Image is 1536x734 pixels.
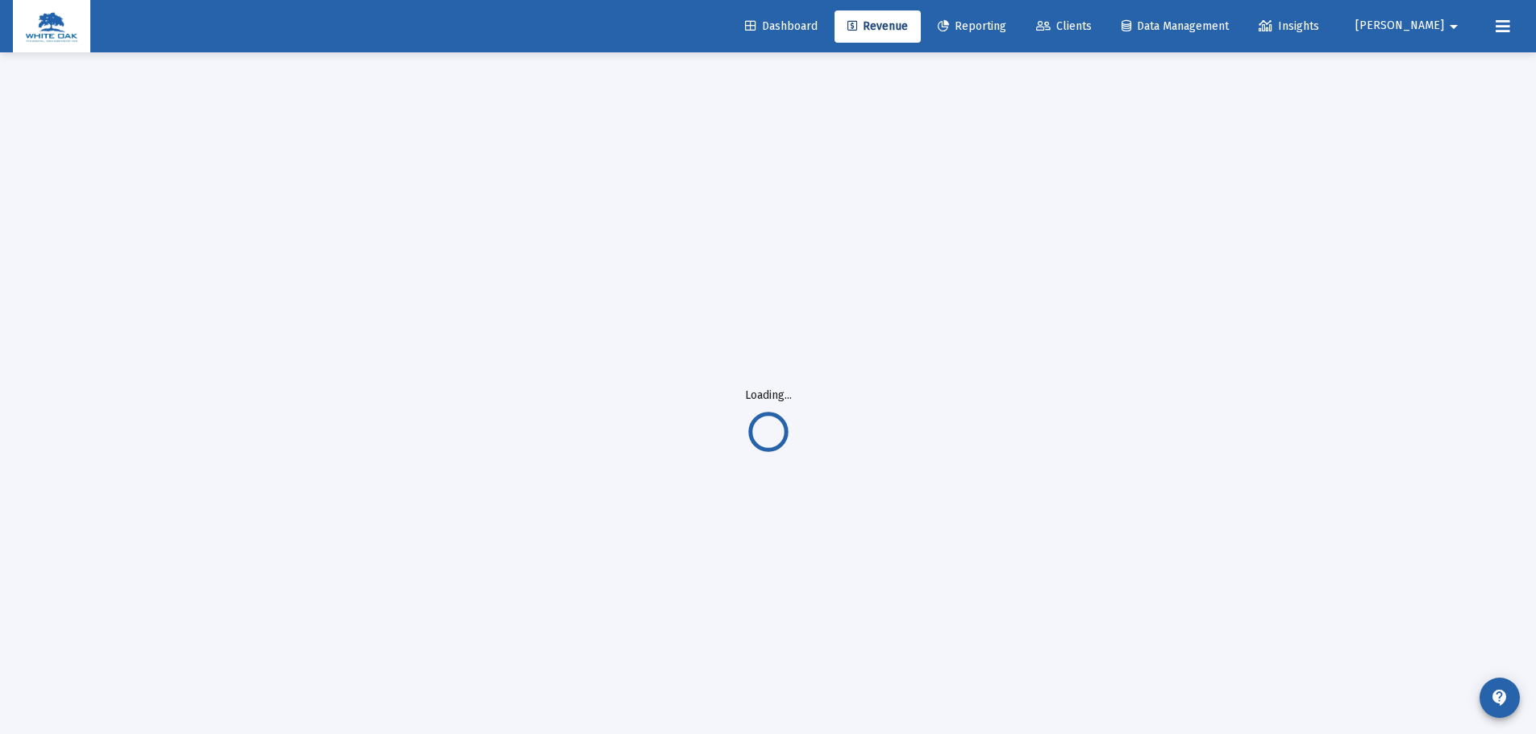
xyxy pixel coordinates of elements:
[1259,19,1319,33] span: Insights
[1109,10,1242,43] a: Data Management
[1336,10,1483,42] button: [PERSON_NAME]
[1036,19,1092,33] span: Clients
[732,10,830,43] a: Dashboard
[1246,10,1332,43] a: Insights
[938,19,1006,33] span: Reporting
[745,19,818,33] span: Dashboard
[1122,19,1229,33] span: Data Management
[1355,19,1444,33] span: [PERSON_NAME]
[1444,10,1463,43] mat-icon: arrow_drop_down
[25,10,78,43] img: Dashboard
[1023,10,1105,43] a: Clients
[835,10,921,43] a: Revenue
[847,19,908,33] span: Revenue
[925,10,1019,43] a: Reporting
[1490,688,1509,707] mat-icon: contact_support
